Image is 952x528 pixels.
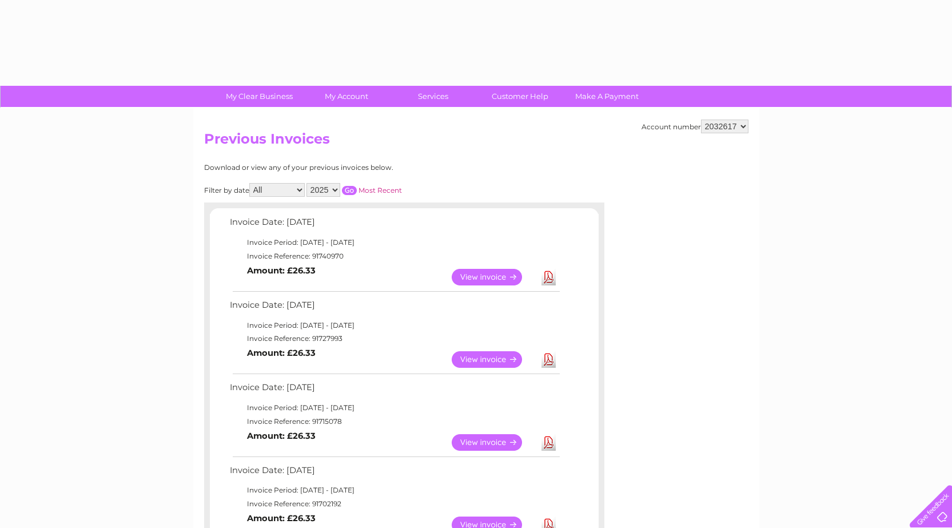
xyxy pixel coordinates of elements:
td: Invoice Date: [DATE] [227,297,561,319]
a: My Account [299,86,393,107]
td: Invoice Date: [DATE] [227,380,561,401]
a: Customer Help [473,86,567,107]
td: Invoice Period: [DATE] - [DATE] [227,483,561,497]
a: Download [541,351,556,368]
h2: Previous Invoices [204,131,748,153]
a: Download [541,269,556,285]
td: Invoice Reference: 91740970 [227,249,561,263]
td: Invoice Period: [DATE] - [DATE] [227,236,561,249]
b: Amount: £26.33 [247,348,316,358]
td: Invoice Period: [DATE] - [DATE] [227,401,561,415]
a: Make A Payment [560,86,654,107]
td: Invoice Reference: 91702192 [227,497,561,511]
b: Amount: £26.33 [247,431,316,441]
div: Account number [642,120,748,133]
div: Download or view any of your previous invoices below. [204,164,504,172]
td: Invoice Reference: 91715078 [227,415,561,428]
a: My Clear Business [212,86,306,107]
b: Amount: £26.33 [247,265,316,276]
a: Services [386,86,480,107]
a: View [452,434,536,451]
td: Invoice Date: [DATE] [227,463,561,484]
td: Invoice Date: [DATE] [227,215,561,236]
td: Invoice Reference: 91727993 [227,332,561,346]
a: View [452,269,536,285]
a: Most Recent [359,186,402,194]
b: Amount: £26.33 [247,513,316,523]
a: Download [541,434,556,451]
div: Filter by date [204,183,504,197]
a: View [452,351,536,368]
td: Invoice Period: [DATE] - [DATE] [227,319,561,332]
